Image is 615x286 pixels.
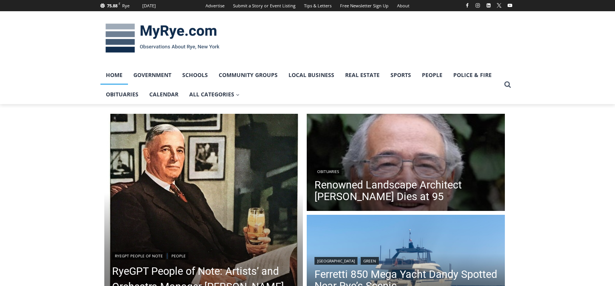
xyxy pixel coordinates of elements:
[100,65,501,104] nav: Primary Navigation
[100,65,128,85] a: Home
[144,85,184,104] a: Calendar
[213,65,283,85] a: Community Groups
[128,65,177,85] a: Government
[122,2,130,9] div: Rye
[314,255,498,265] div: |
[184,85,245,104] a: All Categories
[112,252,166,260] a: RyeGPT People of Note
[100,18,225,58] img: MyRye.com
[107,3,117,9] span: 75.88
[169,252,188,260] a: People
[314,179,498,202] a: Renowned Landscape Architect [PERSON_NAME] Dies at 95
[314,168,342,175] a: Obituaries
[177,65,213,85] a: Schools
[142,2,156,9] div: [DATE]
[340,65,385,85] a: Real Estate
[119,2,120,6] span: F
[505,1,515,10] a: YouTube
[307,114,505,213] a: Read More Renowned Landscape Architect Peter Rolland Dies at 95
[361,257,379,265] a: Green
[307,114,505,213] img: Obituary - Peter George Rolland
[448,65,497,85] a: Police & Fire
[189,90,240,99] span: All Categories
[385,65,416,85] a: Sports
[283,65,340,85] a: Local Business
[463,1,472,10] a: Facebook
[112,250,295,260] div: |
[494,1,504,10] a: X
[501,78,515,92] button: View Search Form
[484,1,493,10] a: Linkedin
[416,65,448,85] a: People
[314,257,358,265] a: [GEOGRAPHIC_DATA]
[473,1,482,10] a: Instagram
[100,85,144,104] a: Obituaries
